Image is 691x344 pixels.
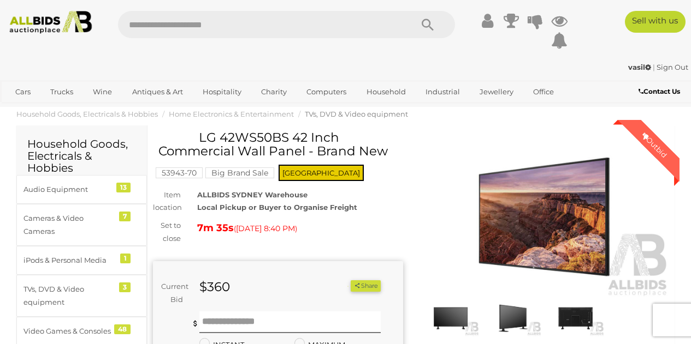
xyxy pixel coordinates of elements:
[338,281,349,292] li: Unwatch this item
[16,175,147,204] a: Audio Equipment 13
[299,83,353,101] a: Computers
[23,183,114,196] div: Audio Equipment
[145,219,189,245] div: Set to close
[119,212,131,221] div: 7
[197,203,357,212] strong: Local Pickup or Buyer to Organise Freight
[158,131,400,159] h1: LG 42WS50BS 42 Inch Commercial Wall Panel - Brand New
[197,222,234,234] strong: 7m 35s
[418,83,467,101] a: Industrial
[50,101,142,119] a: [GEOGRAPHIC_DATA]
[16,275,147,317] a: TVs, DVD & Video equipment 3
[197,190,308,199] strong: ALLBIDS SYDNEY Warehouse
[125,83,190,101] a: Antiques & Art
[153,280,191,306] div: Current Bid
[629,120,680,170] div: Outbid
[156,167,203,178] mark: 53943-70
[199,279,230,294] strong: $360
[305,110,408,118] a: TVs, DVD & Video equipment
[653,63,655,71] span: |
[205,168,274,177] a: Big Brand Sale
[196,83,249,101] a: Hospitality
[116,183,131,192] div: 13
[86,83,119,101] a: Wine
[628,63,651,71] strong: vasil
[43,83,80,101] a: Trucks
[23,254,114,267] div: iPods & Personal Media
[119,282,131,292] div: 3
[8,101,45,119] a: Sports
[8,83,38,101] a: Cars
[657,63,688,71] a: Sign Out
[23,325,114,337] div: Video Games & Consoles
[639,87,680,95] b: Contact Us
[359,83,413,101] a: Household
[205,167,274,178] mark: Big Brand Sale
[628,63,653,71] a: vasil
[234,224,297,233] span: ( )
[639,86,683,98] a: Contact Us
[23,283,114,309] div: TVs, DVD & Video equipment
[400,11,455,38] button: Search
[16,204,147,246] a: Cameras & Video Cameras 7
[526,83,561,101] a: Office
[16,110,158,118] a: Household Goods, Electricals & Hobbies
[27,138,136,174] h2: Household Goods, Electricals & Hobbies
[254,83,294,101] a: Charity
[120,254,131,263] div: 1
[114,324,131,334] div: 48
[279,165,364,181] span: [GEOGRAPHIC_DATA]
[169,110,294,118] a: Home Electronics & Entertainment
[156,168,203,177] a: 53943-70
[5,11,96,34] img: Allbids.com.au
[485,300,541,336] img: LG 42WS50BS 42 Inch Commercial Wall Panel - Brand New
[236,224,295,233] span: [DATE] 8:40 PM
[351,280,381,292] button: Share
[16,246,147,275] a: iPods & Personal Media 1
[23,212,114,238] div: Cameras & Video Cameras
[422,300,479,336] img: LG 42WS50BS 42 Inch Commercial Wall Panel - Brand New
[145,189,189,214] div: Item location
[420,136,670,297] img: LG 42WS50BS 42 Inch Commercial Wall Panel - Brand New
[625,11,686,33] a: Sell with us
[473,83,521,101] a: Jewellery
[547,300,604,336] img: LG 42WS50BS 42 Inch Commercial Wall Panel - Brand New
